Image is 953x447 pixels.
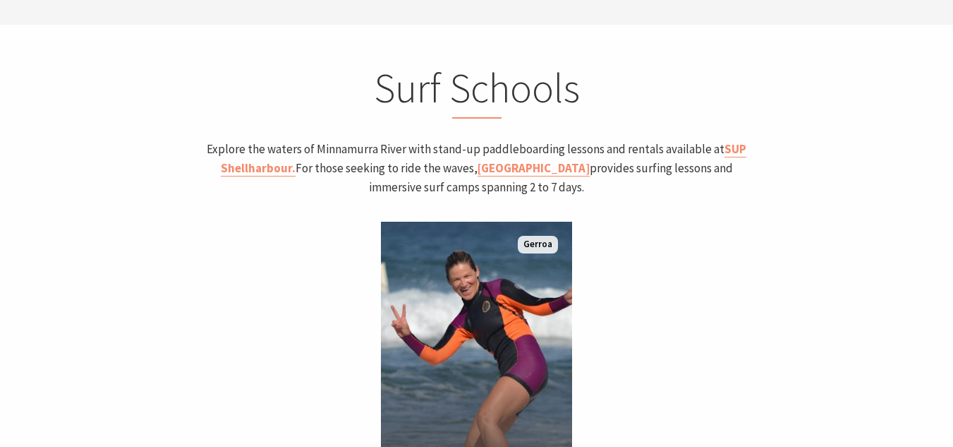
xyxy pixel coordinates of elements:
h2: Surf Schools [200,64,753,119]
a: SUP Shellharbour. [221,141,747,177]
span: Gerroa [518,236,558,254]
a: [GEOGRAPHIC_DATA] [478,160,590,177]
p: Explore the waters of Minnamurra River with stand-up paddleboarding lessons and rentals available... [200,140,753,198]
